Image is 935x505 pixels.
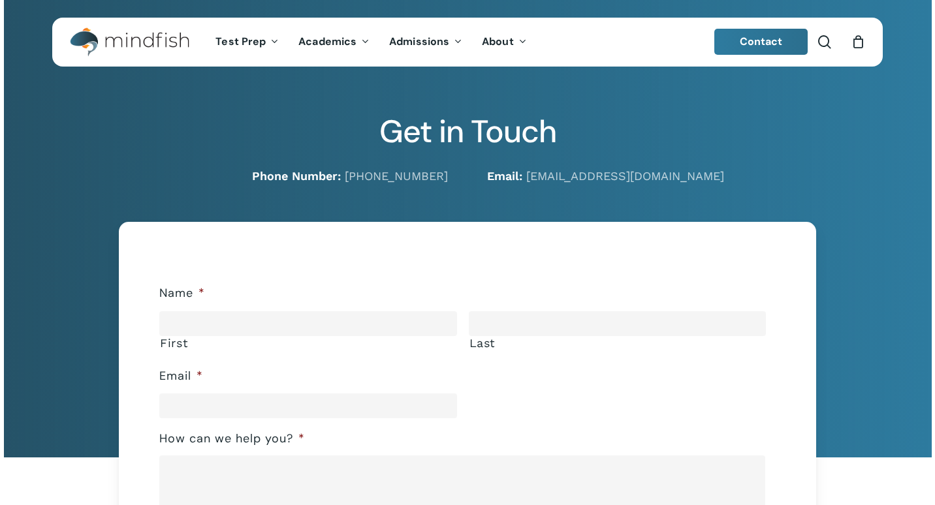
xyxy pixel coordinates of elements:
span: Contact [740,35,783,48]
a: [EMAIL_ADDRESS][DOMAIN_NAME] [526,169,724,183]
a: Test Prep [206,37,289,48]
label: First [160,337,457,350]
label: Name [159,286,205,301]
span: Academics [298,35,357,48]
a: About [472,37,537,48]
a: Academics [289,37,379,48]
a: Cart [851,35,865,49]
h2: Get in Touch [52,113,883,151]
span: Test Prep [215,35,266,48]
a: Admissions [379,37,472,48]
label: Last [469,337,767,350]
label: Email [159,369,203,384]
header: Main Menu [52,18,883,67]
a: [PHONE_NUMBER] [345,169,448,183]
a: Contact [714,29,808,55]
span: Admissions [389,35,449,48]
strong: Email: [487,169,522,183]
nav: Main Menu [206,18,536,67]
strong: Phone Number: [252,169,341,183]
label: How can we help you? [159,431,305,446]
span: About [482,35,514,48]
